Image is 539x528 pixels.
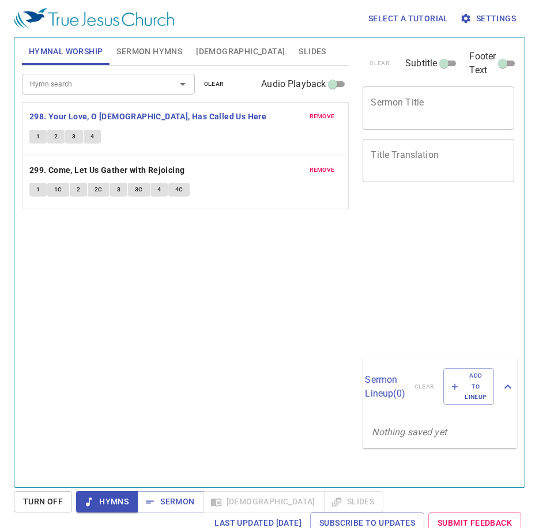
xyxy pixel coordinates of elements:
button: 2C [88,183,110,197]
span: Audio Playback [261,77,326,91]
button: 2 [70,183,87,197]
button: Open [175,76,191,92]
span: 1 [36,184,40,195]
span: [DEMOGRAPHIC_DATA] [196,44,285,59]
i: Nothing saved yet [372,427,447,438]
button: clear [197,77,231,91]
span: Turn Off [23,495,63,509]
span: Add to Lineup [451,371,487,402]
button: Add to Lineup [443,368,494,405]
span: 3C [135,184,143,195]
button: 3 [110,183,127,197]
img: True Jesus Church [14,8,174,29]
button: Settings [458,8,521,29]
span: Sermon [146,495,194,509]
span: Settings [462,12,516,26]
button: 3 [65,130,82,144]
button: 1 [29,183,47,197]
button: 1C [47,183,69,197]
button: 298. Your Love, O [DEMOGRAPHIC_DATA], Has Called Us Here [29,110,269,124]
span: Sermon Hymns [116,44,182,59]
button: 1 [29,130,47,144]
span: 4 [157,184,161,195]
span: 2 [77,184,80,195]
iframe: from-child [358,194,485,353]
button: Select a tutorial [364,8,453,29]
span: 3 [117,184,120,195]
span: Subtitle [405,56,437,70]
button: Sermon [137,491,203,512]
span: 3 [72,131,76,142]
span: Hymns [85,495,129,509]
span: Hymnal Worship [29,44,103,59]
span: Select a tutorial [368,12,448,26]
p: Sermon Lineup ( 0 ) [365,373,405,401]
button: remove [303,163,342,177]
span: 1 [36,131,40,142]
button: remove [303,110,342,123]
button: Hymns [76,491,138,512]
button: 299. Come, Let Us Gather with Rejoicing [29,163,187,178]
span: 1C [54,184,62,195]
b: 298. Your Love, O [DEMOGRAPHIC_DATA], Has Called Us Here [29,110,266,124]
div: Sermon Lineup(0)clearAdd to Lineup [363,357,517,416]
span: 2C [95,184,103,195]
button: 4 [84,130,101,144]
span: 4 [91,131,94,142]
span: 2 [54,131,58,142]
span: remove [310,111,335,122]
button: 3C [128,183,150,197]
button: 4 [150,183,168,197]
button: 4C [168,183,190,197]
button: 2 [47,130,65,144]
span: 4C [175,184,183,195]
button: Turn Off [14,491,72,512]
span: remove [310,165,335,175]
span: Footer Text [469,50,496,77]
span: Slides [299,44,326,59]
b: 299. Come, Let Us Gather with Rejoicing [29,163,185,178]
span: clear [204,79,224,89]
